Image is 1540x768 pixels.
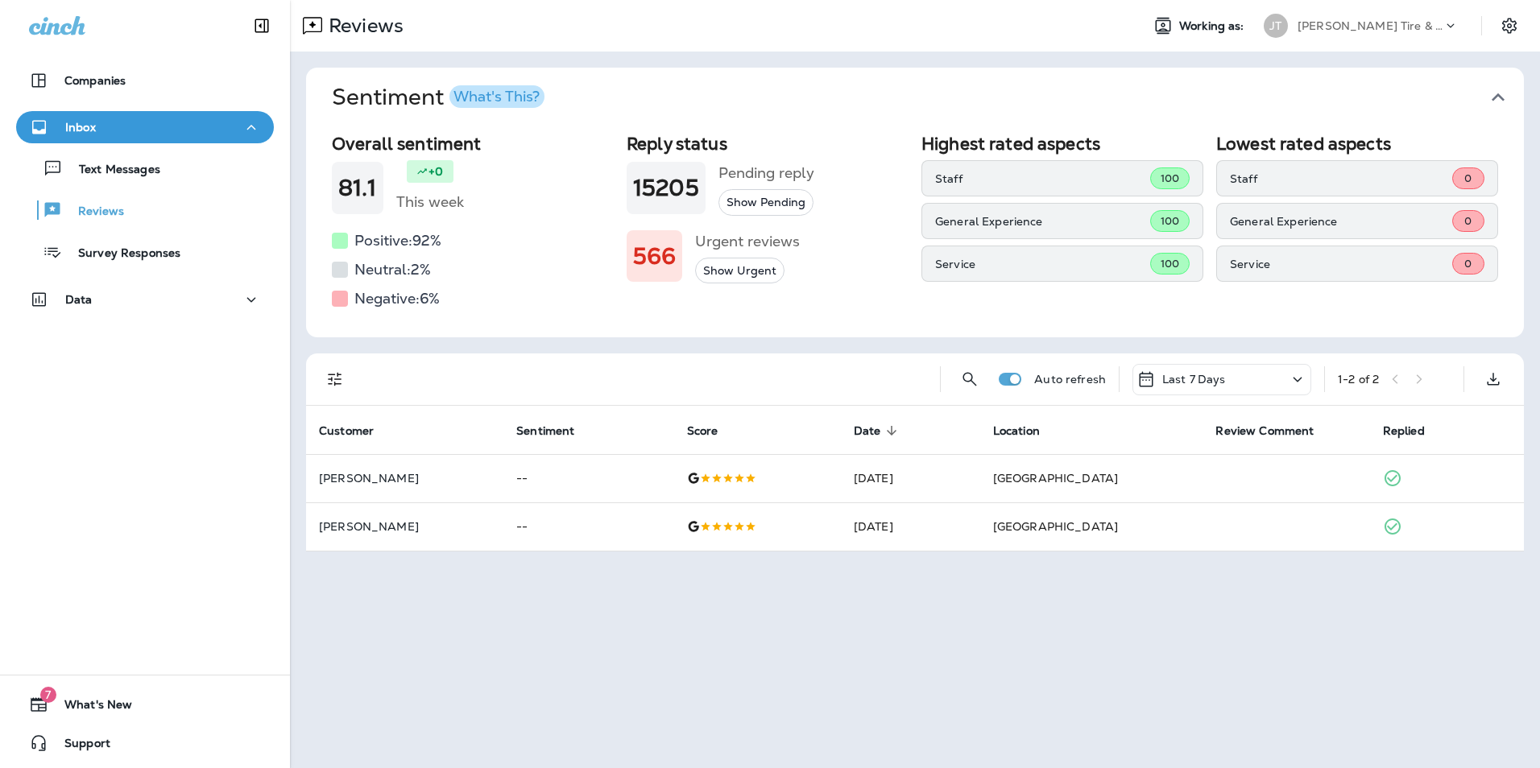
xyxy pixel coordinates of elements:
[319,363,351,395] button: Filters
[854,424,881,438] span: Date
[503,502,674,551] td: --
[954,363,986,395] button: Search Reviews
[16,64,274,97] button: Companies
[16,235,274,269] button: Survey Responses
[319,68,1537,127] button: SentimentWhat's This?
[1230,172,1452,185] p: Staff
[1161,171,1179,185] span: 100
[627,134,909,154] h2: Reply status
[935,258,1150,270] p: Service
[40,687,56,703] span: 7
[48,698,132,717] span: What's New
[453,89,540,104] div: What's This?
[332,134,614,154] h2: Overall sentiment
[64,74,126,87] p: Companies
[1383,424,1425,438] span: Replied
[16,151,274,185] button: Text Messages
[1215,423,1335,438] span: Review Comment
[935,172,1150,185] p: Staff
[354,257,431,283] h5: Neutral: 2 %
[239,10,284,42] button: Collapse Sidebar
[1179,19,1248,33] span: Working as:
[65,293,93,306] p: Data
[332,84,544,111] h1: Sentiment
[1230,258,1452,270] p: Service
[16,111,274,143] button: Inbox
[16,283,274,316] button: Data
[854,423,902,438] span: Date
[687,424,718,438] span: Score
[428,163,443,180] p: +0
[338,175,377,201] h1: 81.1
[687,423,739,438] span: Score
[319,520,491,533] p: [PERSON_NAME]
[62,246,180,262] p: Survey Responses
[1464,214,1472,228] span: 0
[1034,373,1106,386] p: Auto refresh
[503,454,674,502] td: --
[449,85,544,108] button: What's This?
[516,424,574,438] span: Sentiment
[322,14,404,38] p: Reviews
[1264,14,1288,38] div: JT
[62,204,124,220] p: Reviews
[993,471,1118,485] span: [GEOGRAPHIC_DATA]
[1298,19,1443,32] p: [PERSON_NAME] Tire & Auto
[633,243,676,270] h1: 566
[993,519,1118,534] span: [GEOGRAPHIC_DATA]
[1161,214,1179,228] span: 100
[1216,134,1498,154] h2: Lowest rated aspects
[993,424,1040,438] span: Location
[841,502,980,551] td: [DATE]
[306,127,1524,337] div: SentimentWhat's This?
[695,258,784,284] button: Show Urgent
[1477,363,1509,395] button: Export as CSV
[1338,373,1379,386] div: 1 - 2 of 2
[319,472,491,485] p: [PERSON_NAME]
[1464,257,1472,270] span: 0
[921,134,1203,154] h2: Highest rated aspects
[1230,215,1452,228] p: General Experience
[718,160,814,186] h5: Pending reply
[16,727,274,759] button: Support
[65,121,96,134] p: Inbox
[841,454,980,502] td: [DATE]
[993,423,1061,438] span: Location
[354,286,440,312] h5: Negative: 6 %
[319,423,395,438] span: Customer
[695,229,800,254] h5: Urgent reviews
[1464,171,1472,185] span: 0
[16,688,274,721] button: 7What's New
[16,193,274,227] button: Reviews
[516,423,595,438] span: Sentiment
[319,424,374,438] span: Customer
[633,175,699,201] h1: 15205
[48,737,110,756] span: Support
[718,189,813,216] button: Show Pending
[396,189,464,215] h5: This week
[1161,257,1179,270] span: 100
[1495,11,1524,40] button: Settings
[935,215,1150,228] p: General Experience
[1162,373,1226,386] p: Last 7 Days
[354,228,441,254] h5: Positive: 92 %
[1215,424,1314,438] span: Review Comment
[63,163,160,178] p: Text Messages
[1383,423,1446,438] span: Replied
